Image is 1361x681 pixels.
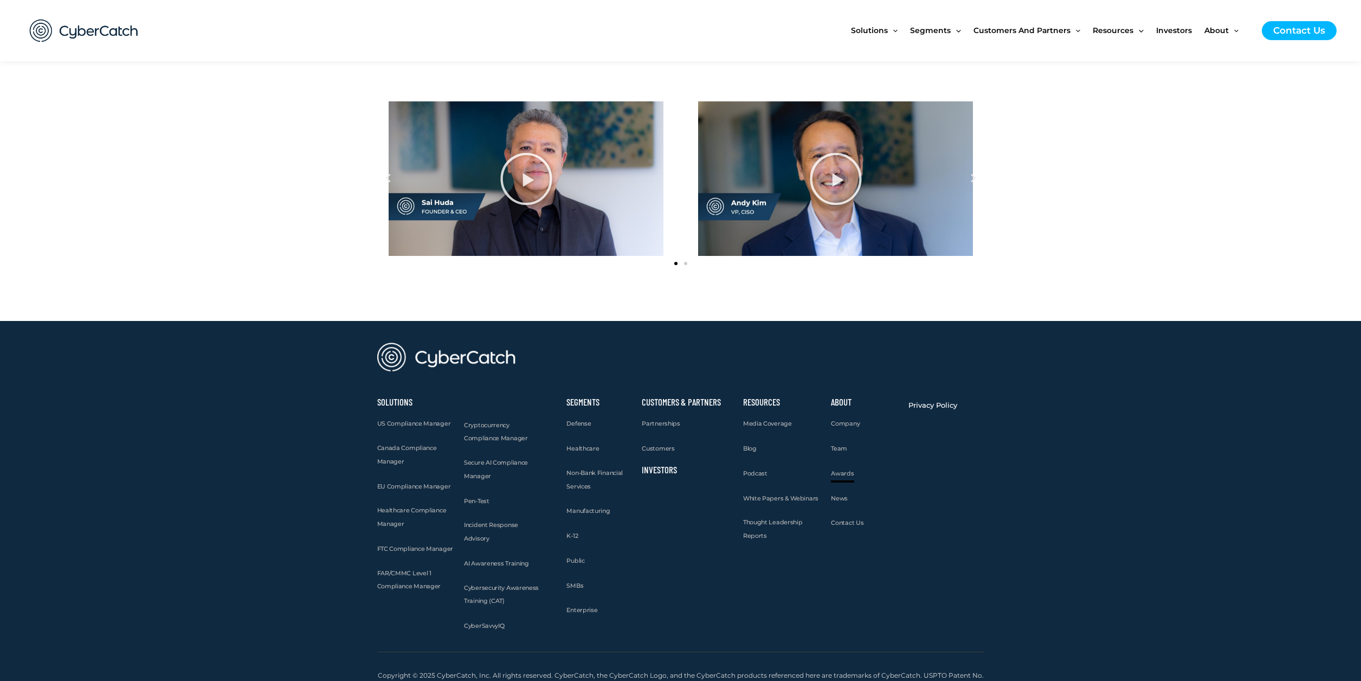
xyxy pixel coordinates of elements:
[377,399,454,406] h2: Solutions
[383,173,394,184] div: Previous slide
[464,456,543,483] a: Secure AI Compliance Manager
[566,554,584,568] a: Public
[566,582,583,589] span: SMBs
[566,529,578,543] a: K-12
[464,497,489,505] span: Pen-Test
[968,173,979,184] div: Next slide
[743,494,818,502] span: White Papers & Webinars
[1156,8,1204,53] a: Investors
[566,507,610,515] span: Manufacturing
[1133,8,1143,53] span: Menu Toggle
[851,8,888,53] span: Solutions
[377,506,447,528] span: Healthcare Compliance Manager
[377,542,453,556] a: FTC Compliance Manager
[566,445,599,452] span: Healthcare
[831,519,863,526] span: Contact Us
[1262,21,1337,40] a: Contact Us
[831,420,860,427] span: Company
[831,399,898,406] h2: About
[464,494,489,508] a: Pen-Test
[743,470,767,477] span: Podcast
[743,445,757,452] span: Blog
[464,419,543,446] a: Cryptocurrency Compliance Manager
[464,421,528,442] span: Cryptocurrency Compliance Manager
[743,399,821,406] h2: Resources
[743,420,792,427] span: Media Coverage
[973,8,1070,53] span: Customers and Partners
[464,521,518,542] span: Incident Response Advisory
[908,401,957,409] span: Privacy Policy
[464,622,504,629] span: CyberSavvyIQ
[642,399,732,406] h2: Customers & Partners
[566,466,631,493] a: Non-Bank Financial Services
[566,469,623,490] span: Non-Bank Financial Services
[464,518,543,545] a: Incident Response Advisory
[831,442,847,455] a: Team
[377,504,454,531] a: Healthcare Compliance Manager
[377,441,454,468] a: Canada Compliance Manager
[377,545,453,552] span: FTC Compliance Manager
[377,567,454,594] a: FAR/CMMC Level 1 Compliance Manager
[743,516,821,543] a: Thought Leadership Reports
[642,420,680,427] span: Partnerships
[566,399,631,406] h2: Segments
[831,470,854,477] span: Awards
[566,606,597,614] span: Enterprise
[743,417,792,431] a: Media Coverage
[831,445,847,452] span: Team
[1229,8,1239,53] span: Menu Toggle
[910,8,951,53] span: Segments
[377,417,451,431] a: US Compliance Manager
[743,492,818,505] a: White Papers & Webinars
[566,557,584,564] span: Public
[19,8,149,53] img: CyberCatch
[566,532,578,539] span: K-12
[377,420,451,427] span: US Compliance Manager
[464,560,529,567] span: AI Awareness Training
[743,467,767,480] a: Podcast
[642,417,680,431] a: Partnerships
[464,619,504,633] a: CyberSavvyIQ
[464,581,543,608] a: Cybersecurity Awareness Training (CAT)
[377,444,437,465] span: Canada Compliance Manager
[566,603,597,617] a: Enterprise
[464,459,528,480] span: Secure AI Compliance Manager
[831,494,848,502] span: News
[566,417,591,431] a: Defense
[674,262,678,265] span: Go to slide 1
[831,467,854,480] a: Awards
[566,504,610,518] a: Manufacturing
[831,492,848,505] a: News
[642,442,674,455] a: Customers
[851,8,1251,53] nav: Site Navigation: New Main Menu
[377,569,441,590] span: FAR/CMMC Level 1 Compliance Manager
[566,579,583,593] a: SMBs
[831,417,860,431] a: Company
[1156,8,1192,53] span: Investors
[831,516,863,530] a: Contact Us
[464,584,539,605] span: Cybersecurity Awareness Training (CAT)
[566,442,599,455] a: Healthcare
[1093,8,1133,53] span: Resources
[642,464,677,475] a: Investors
[377,480,451,493] a: EU Compliance Manager
[566,420,591,427] span: Defense
[951,8,960,53] span: Menu Toggle
[464,557,529,570] a: AI Awareness Training
[1204,8,1229,53] span: About
[908,399,957,412] a: Privacy Policy
[642,445,674,452] span: Customers
[1070,8,1080,53] span: Menu Toggle
[888,8,898,53] span: Menu Toggle
[377,483,451,490] span: EU Compliance Manager
[684,262,687,265] span: Go to slide 2
[743,442,757,455] a: Blog
[743,518,803,539] span: Thought Leadership Reports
